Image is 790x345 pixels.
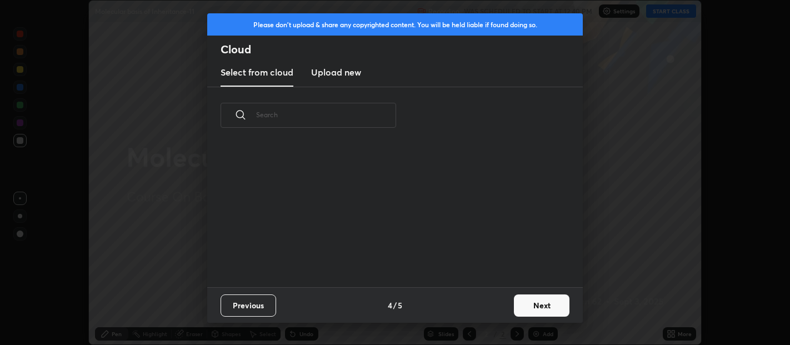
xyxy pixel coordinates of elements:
[311,66,361,79] h3: Upload new
[398,299,402,311] h4: 5
[514,294,569,317] button: Next
[256,91,396,138] input: Search
[221,294,276,317] button: Previous
[221,66,293,79] h3: Select from cloud
[207,13,583,36] div: Please don't upload & share any copyrighted content. You will be held liable if found doing so.
[393,299,397,311] h4: /
[388,299,392,311] h4: 4
[221,42,583,57] h2: Cloud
